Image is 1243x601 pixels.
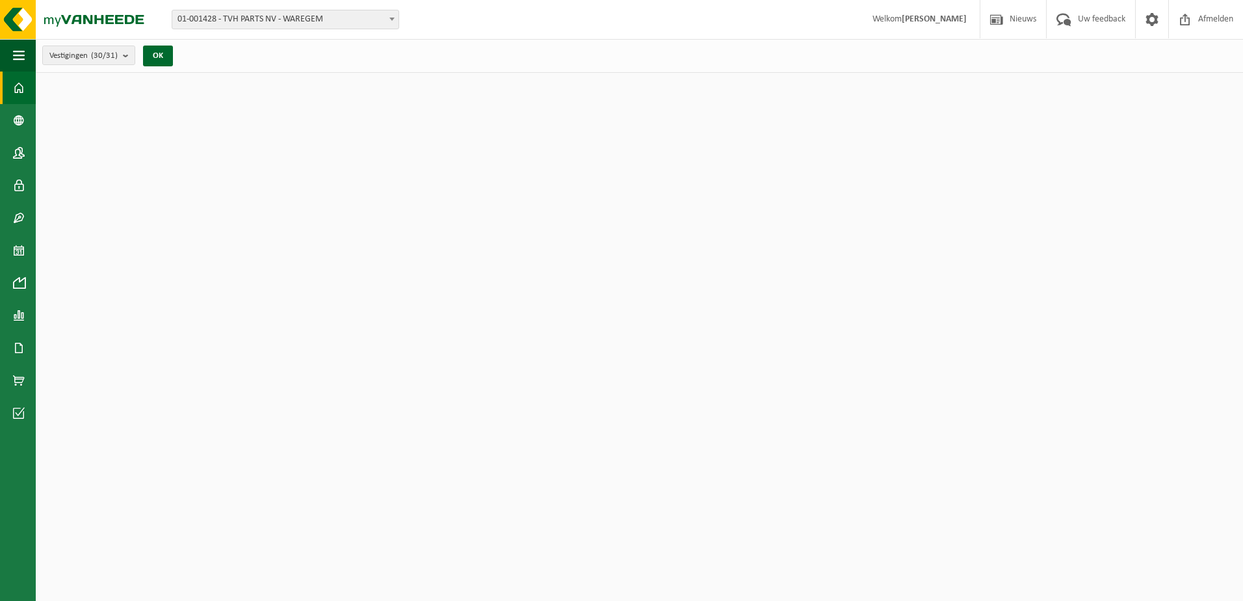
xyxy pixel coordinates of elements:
strong: [PERSON_NAME] [902,14,967,24]
span: 01-001428 - TVH PARTS NV - WAREGEM [172,10,399,29]
count: (30/31) [91,51,118,60]
span: Vestigingen [49,46,118,66]
span: 01-001428 - TVH PARTS NV - WAREGEM [172,10,399,29]
button: OK [143,46,173,66]
button: Vestigingen(30/31) [42,46,135,65]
